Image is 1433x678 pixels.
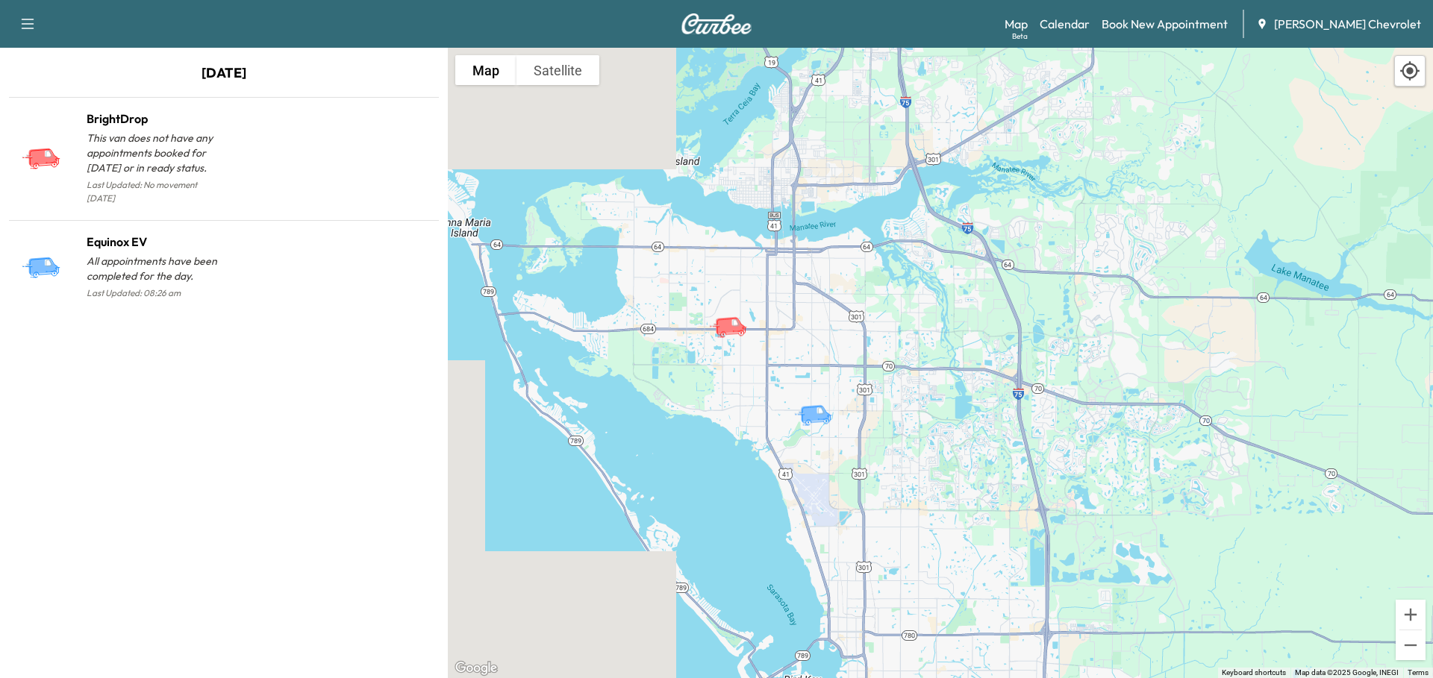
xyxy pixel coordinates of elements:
div: Recenter map [1394,55,1426,87]
a: Book New Appointment [1102,15,1228,33]
a: Terms (opens in new tab) [1408,668,1429,677]
a: Calendar [1040,15,1090,33]
a: MapBeta [1005,15,1028,33]
button: Keyboard shortcuts [1222,668,1286,678]
h1: Equinox EV [87,233,224,251]
gmp-advanced-marker: BrightDrop [708,301,761,327]
gmp-advanced-marker: Equinox EV [793,389,846,415]
p: This van does not have any appointments booked for [DATE] or in ready status. [87,131,224,175]
p: Last Updated: 08:26 am [87,283,224,303]
button: Zoom in [1396,600,1426,630]
a: Open this area in Google Maps (opens a new window) [452,659,501,678]
span: [PERSON_NAME] Chevrolet [1274,15,1421,33]
img: Curbee Logo [681,13,752,34]
span: Map data ©2025 Google, INEGI [1295,668,1399,677]
button: Show satellite imagery [516,55,599,85]
h1: BrightDrop [87,110,224,128]
img: Google [452,659,501,678]
p: All appointments have been completed for the day. [87,254,224,283]
div: Beta [1012,31,1028,42]
button: Zoom out [1396,630,1426,660]
p: Last Updated: No movement [DATE] [87,175,224,208]
button: Show street map [455,55,516,85]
